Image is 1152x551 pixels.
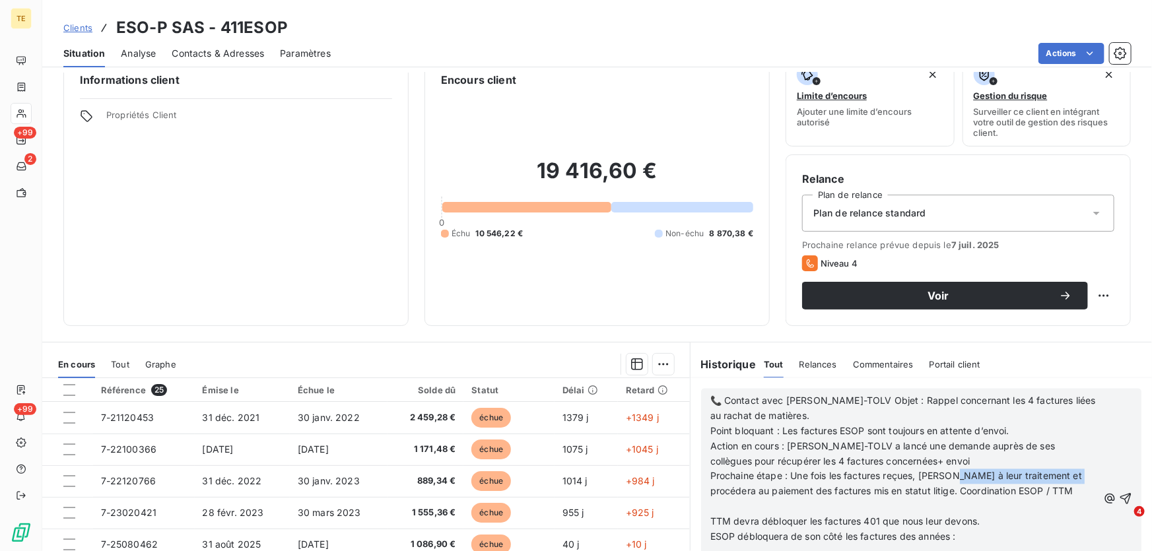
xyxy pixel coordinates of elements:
span: 28 févr. 2023 [203,507,264,518]
span: Situation [63,47,105,60]
span: 30 mars 2023 [298,507,361,518]
span: 30 janv. 2023 [298,475,360,486]
span: 7-23020421 [101,507,157,518]
span: Analyse [121,47,156,60]
span: [DATE] [298,443,329,455]
span: +99 [14,403,36,415]
span: Point bloquant : Les factures ESOP sont toujours en attente d’envoi. [710,426,1009,437]
span: [DATE] [203,443,234,455]
div: Solde dû [395,385,456,395]
div: Statut [471,385,547,395]
div: Retard [626,385,682,395]
span: 0 [439,217,444,228]
span: 7-25080462 [101,538,158,550]
span: 1379 j [562,412,589,423]
h6: Relance [802,171,1114,187]
span: 30 janv. 2022 [298,412,360,423]
span: 2 [24,153,36,165]
span: 1 555,36 € [395,506,456,519]
span: 31 déc. 2021 [203,412,260,423]
span: Échu [452,228,471,240]
span: 7 juil. 2025 [951,240,1000,250]
span: [DATE] [298,538,329,550]
span: Prochaine étape : Une fois les factures reçues, [PERSON_NAME] à leur traitement et procédera au p... [710,470,1085,497]
span: échue [471,471,511,491]
span: Tout [764,359,784,370]
button: Actions [1038,43,1104,64]
span: 8 870,38 € [710,228,754,240]
span: 40 j [562,538,580,550]
span: +984 j [626,475,655,486]
span: Paramètres [280,47,331,60]
span: Portail client [930,359,980,370]
span: +99 [14,127,36,139]
span: +1349 j [626,412,659,423]
div: Délai [562,385,610,395]
span: Gestion du risque [974,90,1048,101]
span: +925 j [626,507,654,518]
iframe: Intercom live chat [1107,506,1139,538]
button: Limite d’encoursAjouter une limite d’encours autorisé [786,55,955,146]
span: 31 déc. 2022 [203,475,262,486]
span: 10 546,22 € [476,228,524,240]
span: Commentaires [853,359,914,370]
span: Limite d’encours [797,90,867,101]
span: Voir [818,290,1059,301]
span: +1045 j [626,443,658,455]
img: Logo LeanPay [11,522,32,543]
span: ESOP débloquera de son côté les factures des années : [710,531,956,542]
span: 7-22100366 [101,443,157,455]
span: Relances [799,359,837,370]
div: Émise le [203,385,282,395]
h3: ESO-P SAS - 411ESOP [116,16,288,40]
span: 889,34 € [395,474,456,488]
span: Action en cours : [PERSON_NAME]-TOLV a lancé une demande auprès de ses collègues pour récupérer l... [710,441,1058,467]
span: 1 086,90 € [395,538,456,551]
span: échue [471,503,511,523]
span: 7-21120453 [101,412,154,423]
h2: 19 416,60 € [441,158,753,197]
span: +10 j [626,538,647,550]
span: Niveau 4 [821,258,858,269]
span: Non-échu [665,228,704,240]
span: TTM devra débloquer les factures 401 que nous leur devons. [710,516,980,527]
span: Prochaine relance prévue depuis le [802,240,1114,250]
span: 1014 j [562,475,588,486]
span: Graphe [145,359,176,370]
span: Contacts & Adresses [172,47,264,60]
span: 31 août 2025 [203,538,261,550]
h6: Informations client [80,72,392,88]
span: Plan de relance standard [813,207,926,220]
div: TE [11,8,32,29]
span: 2 459,28 € [395,411,456,424]
h6: Encours client [441,72,516,88]
span: Ajouter une limite d’encours autorisé [797,106,943,127]
div: Échue le [298,385,380,395]
span: Surveiller ce client en intégrant votre outil de gestion des risques client. [974,106,1120,138]
button: Voir [802,282,1088,309]
div: Référence [101,384,187,396]
span: Clients [63,22,92,33]
span: échue [471,439,511,459]
span: 955 j [562,507,584,518]
span: 7-22120766 [101,475,156,486]
span: En cours [58,359,95,370]
span: Tout [111,359,129,370]
span: 1 171,48 € [395,443,456,456]
span: 25 [151,384,167,396]
span: 4 [1134,506,1145,517]
span: 📞 Contact avec [PERSON_NAME]-TOLV Objet : Rappel concernant les 4 factures liées au rachat de mat... [710,395,1099,422]
h6: Historique [691,356,757,372]
button: Gestion du risqueSurveiller ce client en intégrant votre outil de gestion des risques client. [963,55,1132,146]
span: Propriétés Client [106,110,392,128]
span: échue [471,408,511,428]
span: 1075 j [562,443,588,455]
a: Clients [63,21,92,34]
